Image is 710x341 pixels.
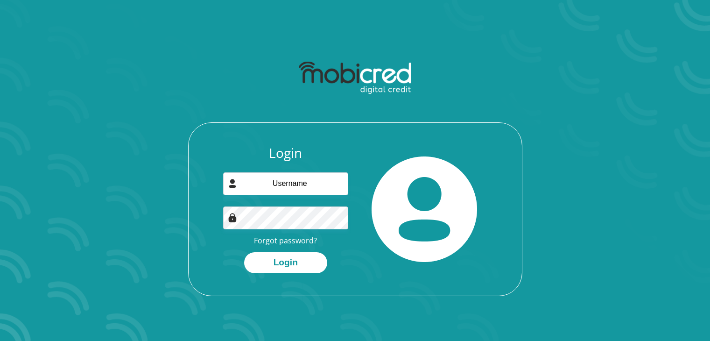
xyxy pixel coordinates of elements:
[223,172,348,195] input: Username
[244,252,327,273] button: Login
[299,62,411,94] img: mobicred logo
[228,213,237,222] img: Image
[228,179,237,188] img: user-icon image
[223,145,348,161] h3: Login
[254,235,317,246] a: Forgot password?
